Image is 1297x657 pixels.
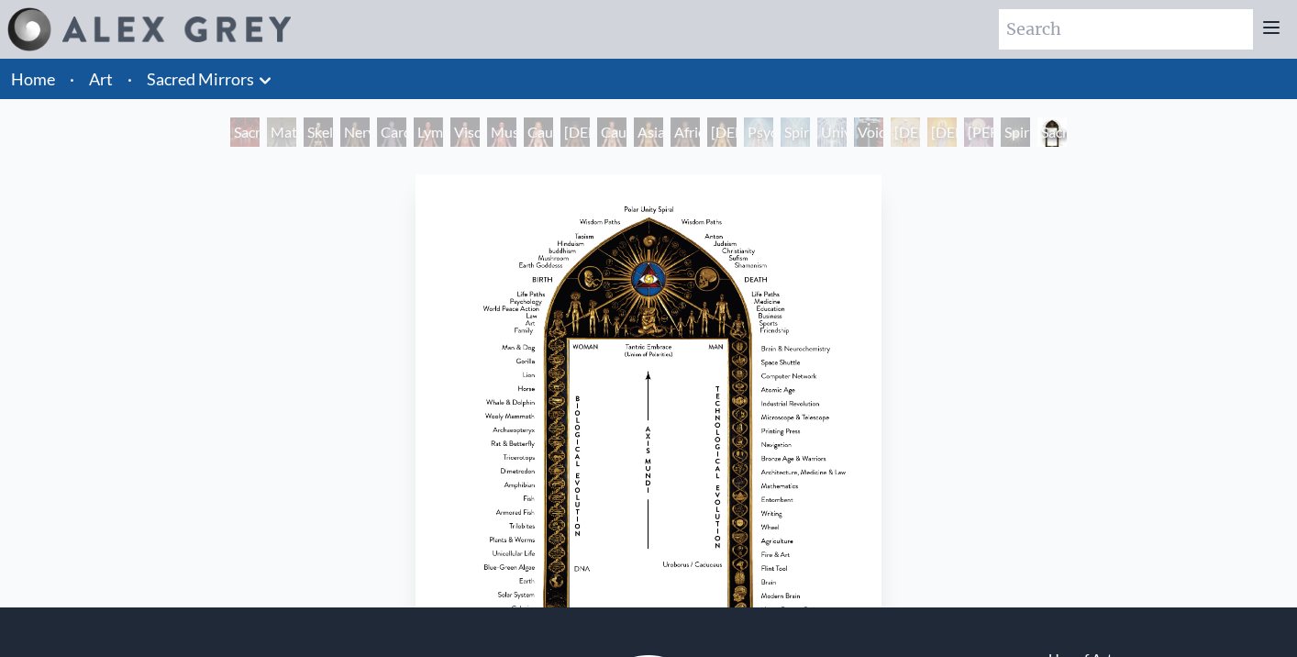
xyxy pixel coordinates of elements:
[597,117,626,147] div: Caucasian Man
[817,117,847,147] div: Universal Mind Lattice
[304,117,333,147] div: Skeletal System
[62,59,82,99] li: ·
[1001,117,1030,147] div: Spiritual World
[781,117,810,147] div: Spiritual Energy System
[147,66,254,92] a: Sacred Mirrors
[744,117,773,147] div: Psychic Energy System
[450,117,480,147] div: Viscera
[487,117,516,147] div: Muscle System
[414,117,443,147] div: Lymphatic System
[89,66,113,92] a: Art
[671,117,700,147] div: African Man
[267,117,296,147] div: Material World
[560,117,590,147] div: [DEMOGRAPHIC_DATA] Woman
[891,117,920,147] div: [DEMOGRAPHIC_DATA]
[854,117,883,147] div: Void Clear Light
[1037,117,1067,147] div: Sacred Mirrors Frame
[377,117,406,147] div: Cardiovascular System
[927,117,957,147] div: [DEMOGRAPHIC_DATA]
[964,117,993,147] div: [PERSON_NAME]
[120,59,139,99] li: ·
[230,117,260,147] div: Sacred Mirrors Room, [GEOGRAPHIC_DATA]
[999,9,1253,50] input: Search
[707,117,737,147] div: [DEMOGRAPHIC_DATA] Woman
[340,117,370,147] div: Nervous System
[11,69,55,89] a: Home
[634,117,663,147] div: Asian Man
[524,117,553,147] div: Caucasian Woman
